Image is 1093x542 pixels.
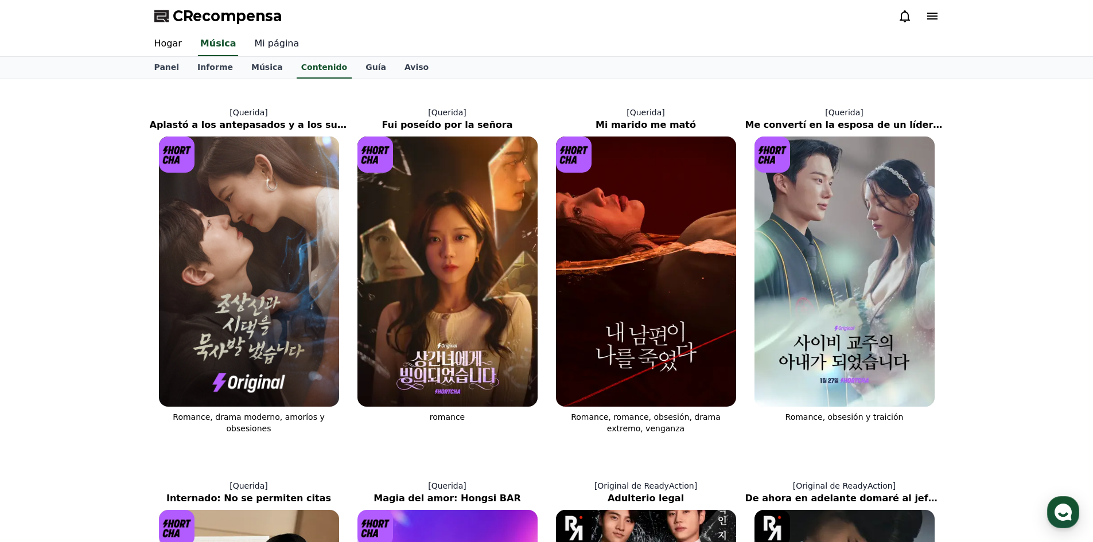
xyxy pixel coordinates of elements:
a: Panel [145,57,189,79]
font: Romance, romance, obsesión, drama extremo, venganza [571,412,721,433]
a: Settings [148,364,220,392]
span: Messages [95,381,129,391]
font: [Querida] [428,108,466,117]
a: Música [242,57,292,79]
font: [Querida] [230,108,268,117]
a: Messages [76,364,148,392]
font: [Querida] [428,481,466,490]
font: Magia del amor: Hongsi BAR [374,493,520,504]
font: Adulterio legal [608,493,684,504]
font: Contenido [301,63,347,72]
img: Fui poseído por la señora [357,137,538,407]
a: Home [3,364,76,392]
font: [Original de ReadyAction] [793,481,896,490]
a: Contenido [297,57,352,79]
font: CRecompensa [173,8,282,24]
font: [Querida] [230,481,268,490]
font: [Original de ReadyAction] [594,481,697,490]
a: Aviso [395,57,438,79]
a: [Querida] Mi marido me mató Mi marido me mató [objeto Objeto] Logotipo Romance, romance, obsesión... [547,98,745,443]
img: Me convertí en la esposa de un líder de secta [754,137,935,407]
a: [Querida] Fui poseído por la señora Fui poseído por la señora [objeto Objeto] Logotipo romance [348,98,547,443]
a: Música [198,32,239,56]
font: Me convertí en la esposa de un líder de secta [745,119,981,130]
a: Hogar [145,32,191,56]
a: [Querida] Aplastó a los antepasados ​​y a los suegros Aplastó a los antepasados ​​y a los suegros... [150,98,348,443]
a: Guía [356,57,395,79]
img: [objeto Objeto] Logotipo [357,137,394,173]
font: [Querida] [627,108,665,117]
font: Internado: No se permiten citas [166,493,331,504]
a: Informe [188,57,242,79]
img: [objeto Objeto] Logotipo [159,137,195,173]
font: Guía [365,63,386,72]
span: Settings [170,381,198,390]
font: Música [200,38,236,49]
img: Aplastó a los antepasados ​​y a los suegros [159,137,339,407]
img: Mi marido me mató [556,137,736,407]
font: Panel [154,63,180,72]
font: Informe [197,63,233,72]
img: [objeto Objeto] Logotipo [754,137,791,173]
a: CRecompensa [154,7,282,25]
a: [Querida] Me convertí en la esposa de un líder de secta Me convertí en la esposa de un líder de s... [745,98,944,443]
font: Romance, drama moderno, amoríos y obsesiones [173,412,324,433]
font: Mi página [254,38,299,49]
font: Romance, obsesión y traición [785,412,904,422]
font: Mi marido me mató [596,119,696,130]
font: De ahora en adelante domaré al jefe loco [745,493,959,504]
span: Home [29,381,49,390]
font: Aviso [404,63,429,72]
font: Música [251,63,283,72]
a: Mi página [245,32,308,56]
font: Aplastó a los antepasados ​​y a los suegros [150,119,367,130]
font: [Querida] [825,108,863,117]
font: Hogar [154,38,182,49]
font: Fui poseído por la señora [382,119,512,130]
font: romance [430,412,465,422]
img: [objeto Objeto] Logotipo [556,137,592,173]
